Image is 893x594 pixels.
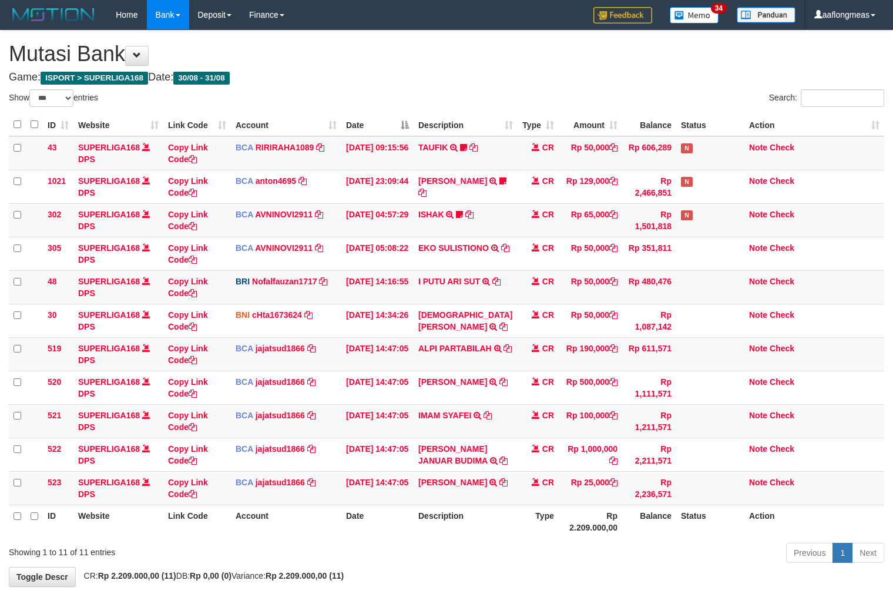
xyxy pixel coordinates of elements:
[9,42,884,66] h1: Mutasi Bank
[622,371,676,404] td: Rp 1,111,571
[231,113,341,136] th: Account: activate to sort column ascending
[236,478,253,487] span: BCA
[749,478,767,487] a: Note
[744,113,884,136] th: Action: activate to sort column ascending
[163,113,231,136] th: Link Code: activate to sort column ascending
[542,411,554,420] span: CR
[341,270,414,304] td: [DATE] 14:16:55
[622,270,676,304] td: Rp 480,476
[48,377,61,387] span: 520
[98,571,176,580] strong: Rp 2.209.000,00 (11)
[559,304,622,337] td: Rp 50,000
[78,243,140,253] a: SUPERLIGA168
[418,344,492,353] a: ALPI PARTABILAH
[418,277,480,286] a: I PUTU ARI SUT
[542,444,554,454] span: CR
[418,188,427,197] a: Copy SRI BASUKI to clipboard
[542,478,554,487] span: CR
[43,505,73,538] th: ID
[168,176,208,197] a: Copy Link Code
[609,377,617,387] a: Copy Rp 500,000 to clipboard
[48,444,61,454] span: 522
[501,243,509,253] a: Copy EKO SULISTIONO to clipboard
[48,210,61,219] span: 302
[622,337,676,371] td: Rp 611,571
[168,310,208,331] a: Copy Link Code
[414,505,518,538] th: Description
[622,438,676,471] td: Rp 2,211,571
[749,210,767,219] a: Note
[559,136,622,170] td: Rp 50,000
[749,377,767,387] a: Note
[609,277,617,286] a: Copy Rp 50,000 to clipboard
[78,210,140,219] a: SUPERLIGA168
[559,113,622,136] th: Amount: activate to sort column ascending
[681,143,693,153] span: Has Note
[770,243,794,253] a: Check
[469,143,478,152] a: Copy TAUFIK to clipboard
[622,170,676,203] td: Rp 2,466,851
[43,113,73,136] th: ID: activate to sort column ascending
[78,571,344,580] span: CR: DB: Variance:
[256,444,305,454] a: jajatsud1866
[315,210,323,219] a: Copy AVNINOVI2911 to clipboard
[609,310,617,320] a: Copy Rp 50,000 to clipboard
[168,344,208,365] a: Copy Link Code
[341,404,414,438] td: [DATE] 14:47:05
[48,411,61,420] span: 521
[622,113,676,136] th: Balance
[559,170,622,203] td: Rp 129,000
[307,344,315,353] a: Copy jajatsud1866 to clipboard
[190,571,231,580] strong: Rp 0,00 (0)
[48,243,61,253] span: 305
[542,344,554,353] span: CR
[676,113,744,136] th: Status
[298,176,307,186] a: Copy anton4695 to clipboard
[9,72,884,83] h4: Game: Date:
[256,344,305,353] a: jajatsud1866
[499,456,508,465] a: Copy YOEL JANUAR BUDIMA to clipboard
[252,277,317,286] a: Nofalfauzan1717
[256,478,305,487] a: jajatsud1866
[236,176,253,186] span: BCA
[168,444,208,465] a: Copy Link Code
[173,72,230,85] span: 30/08 - 31/08
[542,143,554,152] span: CR
[341,113,414,136] th: Date: activate to sort column descending
[236,243,253,253] span: BCA
[852,543,884,563] a: Next
[832,543,852,563] a: 1
[499,322,508,331] a: Copy SALAHUDIN GINI to clipboard
[609,176,617,186] a: Copy Rp 129,000 to clipboard
[307,377,315,387] a: Copy jajatsud1866 to clipboard
[315,243,323,253] a: Copy AVNINOVI2911 to clipboard
[418,143,448,152] a: TAUFIK
[542,176,554,186] span: CR
[236,143,253,152] span: BCA
[418,243,489,253] a: EKO SULISTIONO
[48,478,61,487] span: 523
[418,377,487,387] a: [PERSON_NAME]
[749,243,767,253] a: Note
[341,371,414,404] td: [DATE] 14:47:05
[341,505,414,538] th: Date
[749,444,767,454] a: Note
[78,377,140,387] a: SUPERLIGA168
[744,505,884,538] th: Action
[503,344,512,353] a: Copy ALPI PARTABILAH to clipboard
[676,505,744,538] th: Status
[499,478,508,487] a: Copy ADITYA TRIRAMDHANI to clipboard
[256,176,296,186] a: anton4695
[256,143,314,152] a: RIRIRAHA1089
[236,377,253,387] span: BCA
[622,203,676,237] td: Rp 1,501,818
[518,505,559,538] th: Type
[255,210,313,219] a: AVNINOVI2911
[609,478,617,487] a: Copy Rp 25,000 to clipboard
[770,377,794,387] a: Check
[231,505,341,538] th: Account
[236,411,253,420] span: BCA
[341,136,414,170] td: [DATE] 09:15:56
[307,444,315,454] a: Copy jajatsud1866 to clipboard
[73,304,163,337] td: DPS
